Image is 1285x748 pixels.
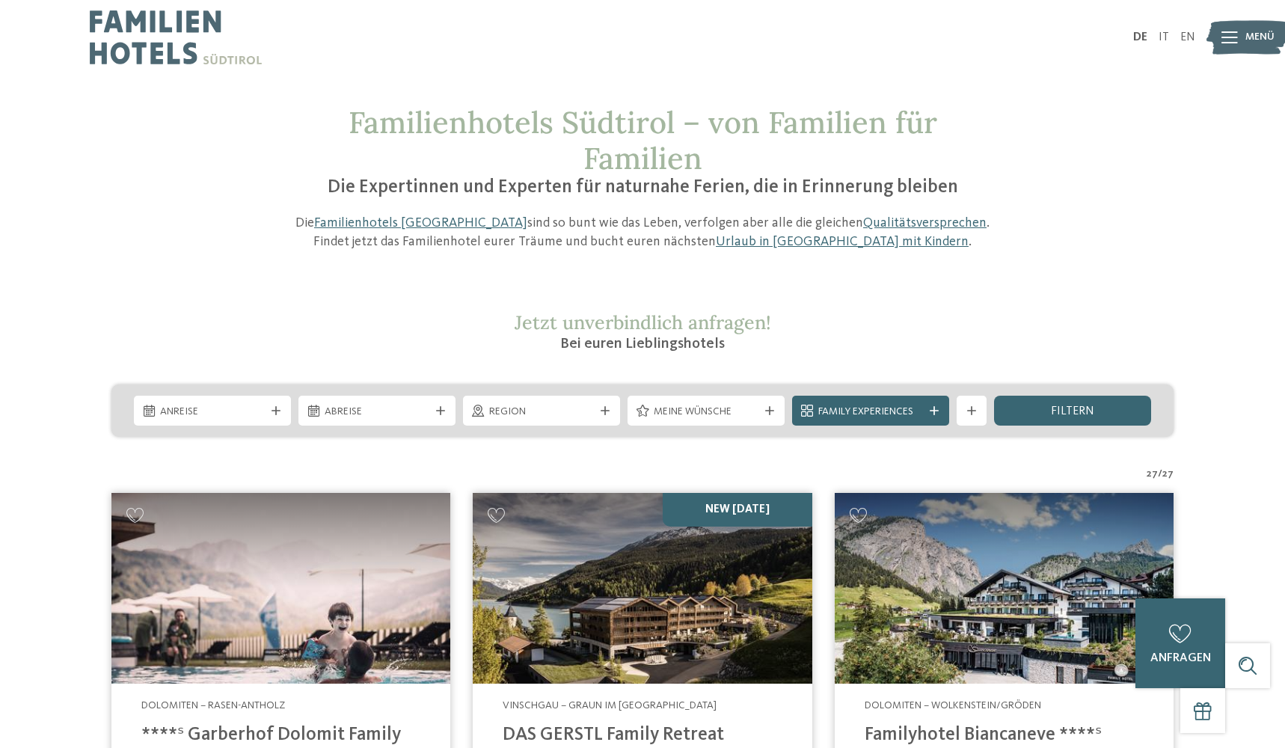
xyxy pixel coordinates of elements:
span: Die Expertinnen und Experten für naturnahe Ferien, die in Erinnerung bleiben [328,178,958,197]
span: 27 [1162,467,1174,482]
span: Meine Wünsche [654,405,758,420]
span: Menü [1245,30,1275,45]
h4: Familyhotel Biancaneve ****ˢ [865,724,1144,747]
span: Region [489,405,594,420]
span: Vinschgau – Graun im [GEOGRAPHIC_DATA] [503,700,717,711]
img: Familienhotels gesucht? Hier findet ihr die besten! [835,493,1174,684]
h4: DAS GERSTL Family Retreat [503,724,782,747]
span: / [1158,467,1162,482]
a: Qualitätsversprechen [863,216,987,230]
img: Familienhotels gesucht? Hier findet ihr die besten! [473,493,812,684]
span: 27 [1147,467,1158,482]
a: EN [1180,31,1195,43]
p: Die sind so bunt wie das Leben, verfolgen aber alle die gleichen . Findet jetzt das Familienhotel... [287,214,998,251]
span: Familienhotels Südtirol – von Familien für Familien [349,103,937,177]
span: Dolomiten – Wolkenstein/Gröden [865,700,1041,711]
a: Urlaub in [GEOGRAPHIC_DATA] mit Kindern [716,235,969,248]
a: DE [1133,31,1147,43]
a: IT [1159,31,1169,43]
span: Anreise [160,405,265,420]
a: Familienhotels [GEOGRAPHIC_DATA] [314,216,527,230]
span: Family Experiences [818,405,923,420]
span: anfragen [1150,652,1211,664]
span: Abreise [325,405,429,420]
span: Dolomiten – Rasen-Antholz [141,700,285,711]
h4: ****ˢ Garberhof Dolomit Family [141,724,420,747]
img: Familienhotels gesucht? Hier findet ihr die besten! [111,493,450,684]
span: filtern [1051,405,1094,417]
span: Jetzt unverbindlich anfragen! [515,310,771,334]
span: Bei euren Lieblingshotels [560,337,725,352]
a: anfragen [1135,598,1225,688]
